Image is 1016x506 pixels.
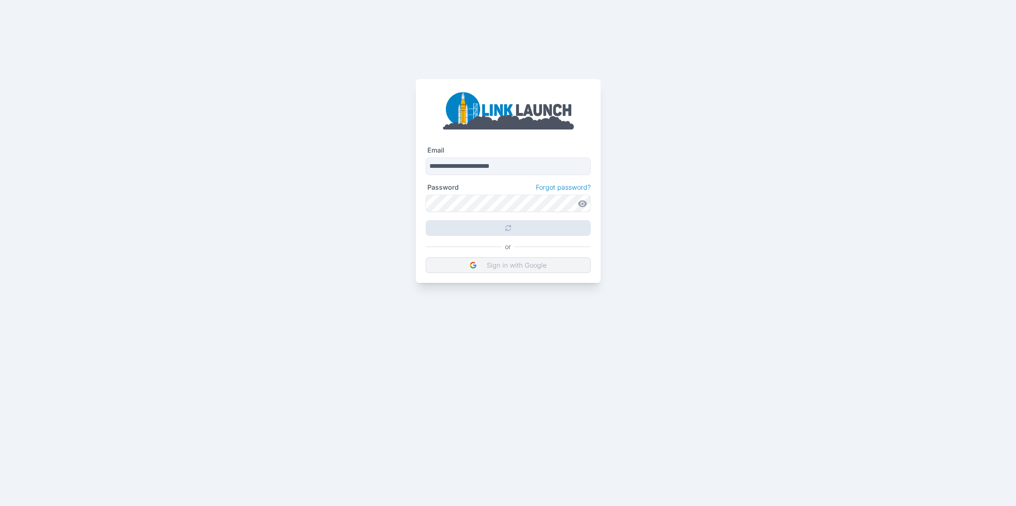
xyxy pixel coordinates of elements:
label: Password [427,183,459,191]
button: Sign in with Google [426,257,591,273]
p: or [505,242,511,251]
label: Email [427,146,444,154]
p: Sign in with Google [487,261,547,269]
img: DIz4rYaBO0VM93JpwbwaJtqNfEsbwZFgEL50VtgcJLBV6wK9aKtfd+cEkvuBfcC37k9h8VGR+csPdltgAAAABJRU5ErkJggg== [469,261,477,269]
img: linklaunch_big.2e5cdd30.png [442,89,574,129]
a: Forgot password? [536,183,591,191]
